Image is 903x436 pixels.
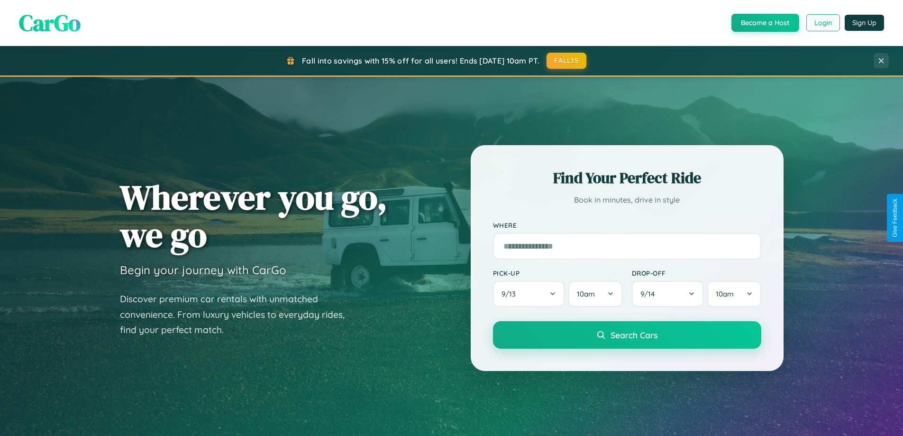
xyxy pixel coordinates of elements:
[707,281,761,307] button: 10am
[493,193,761,207] p: Book in minutes, drive in style
[302,56,539,65] span: Fall into savings with 15% off for all users! Ends [DATE] 10am PT.
[120,291,357,338] p: Discover premium car rentals with unmatched convenience. From luxury vehicles to everyday rides, ...
[731,14,799,32] button: Become a Host
[845,15,884,31] button: Sign Up
[632,281,704,307] button: 9/14
[716,289,734,298] span: 10am
[502,289,520,298] span: 9 / 13
[120,178,387,253] h1: Wherever you go, we go
[19,7,81,38] span: CarGo
[640,289,659,298] span: 9 / 14
[632,269,761,277] label: Drop-off
[577,289,595,298] span: 10am
[493,281,565,307] button: 9/13
[611,330,657,340] span: Search Cars
[806,14,840,31] button: Login
[493,167,761,188] h2: Find Your Perfect Ride
[493,221,761,229] label: Where
[892,199,898,237] div: Give Feedback
[568,281,622,307] button: 10am
[493,321,761,349] button: Search Cars
[120,263,286,277] h3: Begin your journey with CarGo
[493,269,622,277] label: Pick-up
[547,53,586,69] button: FALL15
